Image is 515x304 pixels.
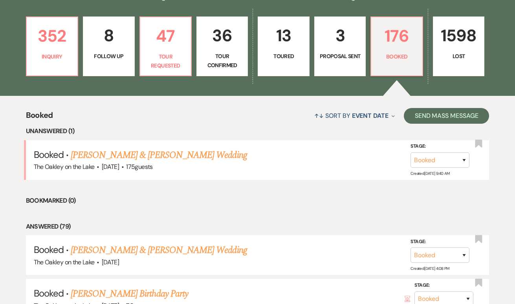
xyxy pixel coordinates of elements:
a: [PERSON_NAME] & [PERSON_NAME] Wedding [71,243,247,257]
p: 47 [145,23,186,49]
p: 8 [88,22,129,49]
span: [DATE] [102,163,119,171]
span: The Oakley on the Lake [34,258,95,266]
span: Booked [26,109,53,126]
p: Proposal Sent [319,52,361,60]
span: The Oakley on the Lake [34,163,95,171]
span: Booked [34,244,64,256]
a: 352Inquiry [26,16,78,76]
p: Toured [263,52,304,60]
a: 47Tour Requested [139,16,192,76]
span: 175 guests [126,163,152,171]
a: 1598Lost [433,16,484,76]
span: [DATE] [102,258,119,266]
p: Follow Up [88,52,129,60]
label: Stage: [414,281,473,290]
a: 176Booked [370,16,423,76]
a: [PERSON_NAME] & [PERSON_NAME] Wedding [71,148,247,162]
label: Stage: [411,238,469,246]
p: 3 [319,22,361,49]
span: Booked [34,287,64,299]
p: 1598 [438,22,479,49]
span: ↑↓ [314,112,324,120]
a: 36Tour Confirmed [196,16,248,76]
p: Lost [438,52,479,60]
a: 8Follow Up [83,16,134,76]
button: Send Mass Message [404,108,489,124]
span: Booked [34,148,64,161]
label: Stage: [411,142,469,151]
p: Tour Requested [145,52,186,70]
span: Created: [DATE] 9:40 AM [411,171,449,176]
p: 352 [31,23,73,49]
li: Unanswered (1) [26,126,489,136]
a: 3Proposal Sent [314,16,366,76]
p: Inquiry [31,52,73,61]
p: 36 [202,22,243,49]
li: Bookmarked (0) [26,196,489,206]
li: Answered (79) [26,222,489,232]
span: Event Date [352,112,389,120]
p: Booked [376,52,417,61]
p: Tour Confirmed [202,52,243,70]
button: Sort By Event Date [311,105,398,126]
a: [PERSON_NAME] Birthday Party [71,287,188,301]
p: 13 [263,22,304,49]
p: 176 [376,23,417,49]
a: 13Toured [258,16,309,76]
span: Created: [DATE] 4:08 PM [411,266,449,271]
